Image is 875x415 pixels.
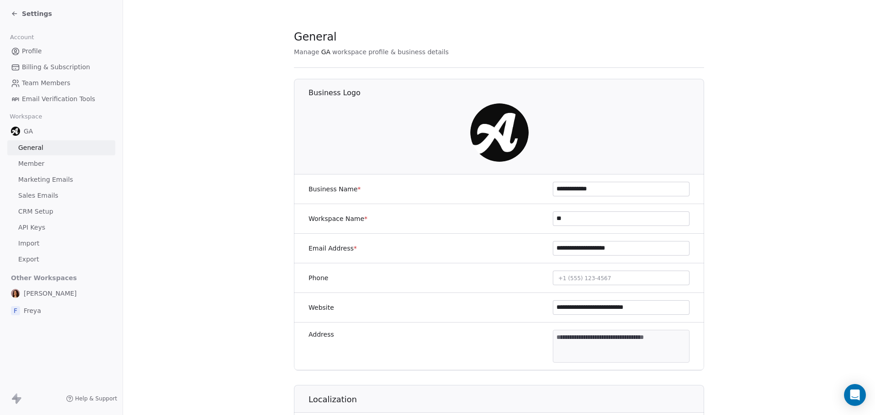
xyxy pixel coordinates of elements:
a: Billing & Subscription [7,60,115,75]
label: Business Name [309,184,361,194]
a: Marketing Emails [7,172,115,187]
span: Manage [294,47,319,56]
label: Workspace Name [309,214,367,223]
span: GA [24,127,33,136]
a: Import [7,236,115,251]
div: Open Intercom Messenger [844,384,866,406]
button: +1 (555) 123-4567 [553,271,690,285]
span: Other Workspaces [7,271,81,285]
span: [PERSON_NAME] [24,289,77,298]
a: General [7,140,115,155]
a: Profile [7,44,115,59]
span: Member [18,159,45,169]
a: API Keys [7,220,115,235]
span: Settings [22,9,52,18]
a: Team Members [7,76,115,91]
span: General [294,30,337,44]
a: Sales Emails [7,188,115,203]
img: Logo_GA.png [470,103,529,162]
label: Address [309,330,334,339]
h1: Business Logo [309,88,705,98]
span: Sales Emails [18,191,58,200]
span: Billing & Subscription [22,62,90,72]
span: Email Verification Tools [22,94,95,104]
h1: Localization [309,394,705,405]
span: Export [18,255,39,264]
a: Export [7,252,115,267]
span: Import [18,239,39,248]
img: anika.png [11,289,20,298]
span: Marketing Emails [18,175,73,184]
span: Help & Support [75,395,117,402]
span: CRM Setup [18,207,53,216]
span: F [11,306,20,315]
span: Profile [22,46,42,56]
span: General [18,143,43,153]
a: Help & Support [66,395,117,402]
a: Email Verification Tools [7,92,115,107]
label: Email Address [309,244,357,253]
label: Phone [309,273,328,282]
span: Freya [24,306,41,315]
span: API Keys [18,223,45,232]
a: Member [7,156,115,171]
a: CRM Setup [7,204,115,219]
span: workspace profile & business details [332,47,449,56]
span: Team Members [22,78,70,88]
img: Logo_GA.png [11,127,20,136]
label: Website [309,303,334,312]
span: GA [321,47,330,56]
span: Account [6,31,38,44]
span: Workspace [6,110,46,123]
a: Settings [11,9,52,18]
span: +1 (555) 123-4567 [558,275,611,282]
